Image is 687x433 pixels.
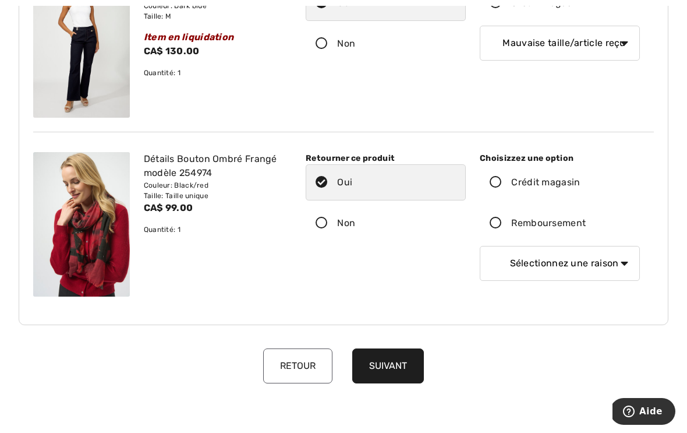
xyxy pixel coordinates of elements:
div: Taille: M [144,11,285,22]
label: Non [306,26,466,62]
div: Couleur: Dark blue [144,1,285,11]
label: Non [306,205,466,241]
button: Suivant [352,348,424,383]
div: Quantité: 1 [144,68,285,78]
div: Crédit magasin [511,175,580,189]
div: CA$ 99.00 [144,201,285,215]
img: joseph-ribkoff-accessories-black-red_254974a_2_32c5_search.jpg [33,152,130,297]
div: Taille: Taille unique [144,191,285,201]
div: Remboursement [511,216,586,230]
div: Choisizzez une option [480,152,640,164]
div: Quantité: 1 [144,224,285,235]
iframe: Ouvre un widget dans lequel vous pouvez trouver plus d’informations [612,398,675,427]
div: Retourner ce produit [306,152,466,164]
div: CA$ 130.00 [144,44,285,58]
button: Retour [263,348,332,383]
label: Oui [306,164,466,200]
div: Détails Bouton Ombré Frangé modèle 254974 [144,152,285,180]
div: Couleur: Black/red [144,180,285,191]
div: Item en liquidation [144,30,285,44]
